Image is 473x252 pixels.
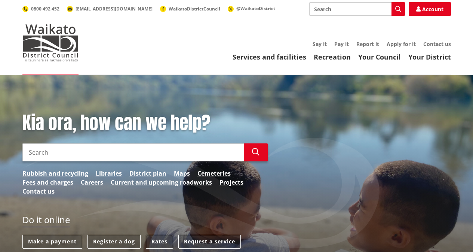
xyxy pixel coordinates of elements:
a: Your Council [358,52,401,61]
img: Waikato District Council - Te Kaunihera aa Takiwaa o Waikato [22,24,79,61]
span: @WaikatoDistrict [236,5,275,12]
a: Rubbish and recycling [22,169,88,178]
a: Services and facilities [233,52,306,61]
a: Cemeteries [197,169,231,178]
a: Say it [313,40,327,48]
a: Fees and charges [22,178,73,187]
a: Contact us [423,40,451,48]
a: [EMAIL_ADDRESS][DOMAIN_NAME] [67,6,153,12]
a: WaikatoDistrictCouncil [160,6,220,12]
a: Apply for it [387,40,416,48]
a: Projects [219,178,243,187]
span: 0800 492 452 [31,6,59,12]
h2: Do it online [22,215,70,228]
a: Current and upcoming roadworks [111,178,212,187]
a: Maps [174,169,190,178]
span: [EMAIL_ADDRESS][DOMAIN_NAME] [76,6,153,12]
a: Register a dog [87,235,141,249]
h1: Kia ora, how can we help? [22,112,268,134]
a: @WaikatoDistrict [228,5,275,12]
a: Pay it [334,40,349,48]
a: Libraries [96,169,122,178]
a: Account [409,2,451,16]
span: WaikatoDistrictCouncil [169,6,220,12]
input: Search input [309,2,405,16]
a: 0800 492 452 [22,6,59,12]
a: Make a payment [22,235,82,249]
a: Your District [408,52,451,61]
a: Request a service [178,235,241,249]
input: Search input [22,143,244,161]
a: Careers [81,178,103,187]
a: Report it [356,40,379,48]
a: Rates [146,235,173,249]
a: Contact us [22,187,55,196]
a: Recreation [314,52,351,61]
a: District plan [129,169,166,178]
